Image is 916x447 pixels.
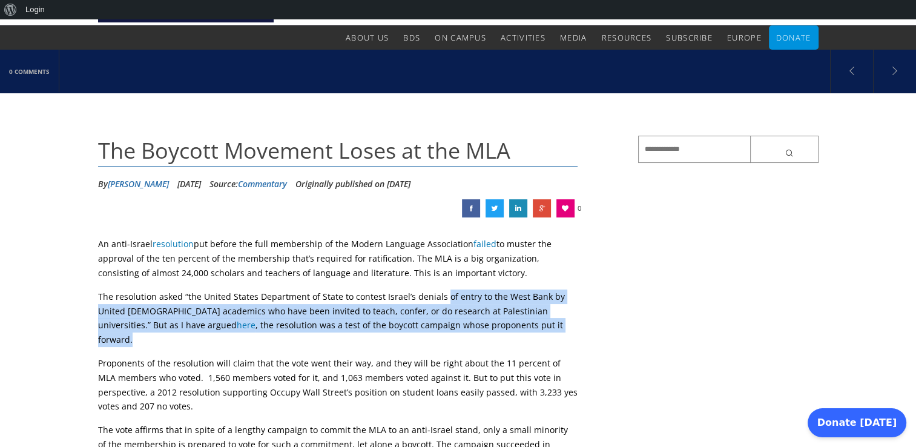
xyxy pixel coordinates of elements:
[486,199,504,217] a: The Boycott Movement Loses at the MLA
[727,25,762,50] a: Europe
[346,32,389,43] span: About Us
[533,199,551,217] a: The Boycott Movement Loses at the MLA
[153,238,194,250] a: resolution
[177,175,201,193] li: [DATE]
[666,32,713,43] span: Subscribe
[98,175,169,193] li: By
[578,199,581,217] span: 0
[776,25,811,50] a: Donate
[346,25,389,50] a: About Us
[435,25,486,50] a: On Campus
[403,32,420,43] span: BDS
[501,32,545,43] span: Activities
[108,178,169,190] a: [PERSON_NAME]
[509,199,527,217] a: The Boycott Movement Loses at the MLA
[666,25,713,50] a: Subscribe
[435,32,486,43] span: On Campus
[295,175,410,193] li: Originally published on [DATE]
[473,238,496,250] a: failed
[98,290,578,347] p: The resolution asked “the United States Department of State to contest Israel’s denials of entry ...
[98,237,578,280] p: An anti-Israel put before the full membership of the Modern Language Association to muster the ap...
[403,25,420,50] a: BDS
[601,25,651,50] a: Resources
[776,32,811,43] span: Donate
[238,178,287,190] a: Commentary
[98,136,510,165] span: The Boycott Movement Loses at the MLA
[560,32,587,43] span: Media
[98,356,578,414] p: Proponents of the resolution will claim that the vote went their way, and they will be right abou...
[560,25,587,50] a: Media
[237,319,255,331] a: here
[462,199,480,217] a: The Boycott Movement Loses at the MLA
[601,32,651,43] span: Resources
[501,25,545,50] a: Activities
[727,32,762,43] span: Europe
[209,175,287,193] div: Source:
